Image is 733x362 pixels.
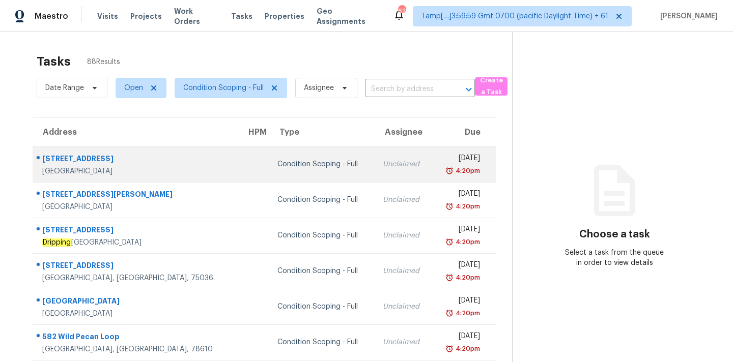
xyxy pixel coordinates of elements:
span: Visits [97,11,118,21]
span: Projects [130,11,162,21]
h2: Tasks [37,56,71,67]
div: [DATE] [440,295,480,308]
th: Address [33,118,238,146]
span: Condition Scoping - Full [183,83,264,93]
img: Overdue Alarm Icon [445,201,454,212]
div: 4:20pm [454,237,480,247]
div: [GEOGRAPHIC_DATA] [42,237,230,248]
span: Work Orders [174,6,219,26]
div: [DATE] [440,260,480,273]
div: Select a task from the queue in order to view details [563,248,666,268]
div: 4:20pm [454,201,480,212]
div: [GEOGRAPHIC_DATA], [GEOGRAPHIC_DATA], 78610 [42,344,230,354]
div: [GEOGRAPHIC_DATA] [42,309,230,319]
div: 4:20pm [454,344,480,354]
div: Unclaimed [383,337,424,347]
img: Overdue Alarm Icon [445,308,454,318]
span: Create a Task [480,75,502,98]
img: Overdue Alarm Icon [445,273,454,283]
th: HPM [238,118,269,146]
span: 88 Results [87,57,120,67]
div: Unclaimed [383,266,424,276]
div: Unclaimed [383,159,424,169]
div: Condition Scoping - Full [277,230,366,240]
div: Condition Scoping - Full [277,337,366,347]
div: [DATE] [440,153,480,166]
span: Properties [265,11,304,21]
em: Dripping [42,238,71,247]
span: Tasks [231,13,252,20]
span: Assignee [304,83,334,93]
span: Geo Assignments [317,6,381,26]
div: Condition Scoping - Full [277,195,366,205]
span: [PERSON_NAME] [656,11,718,21]
div: [DATE] [440,331,480,344]
img: Overdue Alarm Icon [445,237,454,247]
button: Create a Task [475,77,508,96]
div: [STREET_ADDRESS] [42,154,230,166]
div: [STREET_ADDRESS] [42,225,230,237]
div: 4:20pm [454,166,480,176]
div: Condition Scoping - Full [277,266,366,276]
div: Condition Scoping - Full [277,301,366,312]
span: Open [124,83,143,93]
span: Tamp[…]3:59:59 Gmt 0700 (pacific Daylight Time) + 61 [421,11,608,21]
th: Type [269,118,375,146]
div: [STREET_ADDRESS][PERSON_NAME] [42,189,230,202]
div: Unclaimed [383,301,424,312]
th: Assignee [375,118,432,146]
div: [DATE] [440,224,480,237]
span: Date Range [45,83,84,93]
img: Overdue Alarm Icon [445,344,454,354]
div: [GEOGRAPHIC_DATA] [42,166,230,176]
img: Overdue Alarm Icon [445,166,454,176]
th: Due [432,118,496,146]
div: [STREET_ADDRESS] [42,260,230,273]
span: Maestro [35,11,68,21]
button: Open [462,82,476,97]
div: [GEOGRAPHIC_DATA], [GEOGRAPHIC_DATA], 75036 [42,273,230,283]
div: [GEOGRAPHIC_DATA] [42,202,230,212]
div: [DATE] [440,189,480,201]
div: 622 [398,6,405,16]
div: Condition Scoping - Full [277,159,366,169]
div: Unclaimed [383,195,424,205]
div: 4:20pm [454,308,480,318]
h3: Choose a task [579,229,650,239]
div: [GEOGRAPHIC_DATA] [42,296,230,309]
div: Unclaimed [383,230,424,240]
input: Search by address [365,81,446,97]
div: 4:20pm [454,273,480,283]
div: 582 Wild Pecan Loop [42,331,230,344]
